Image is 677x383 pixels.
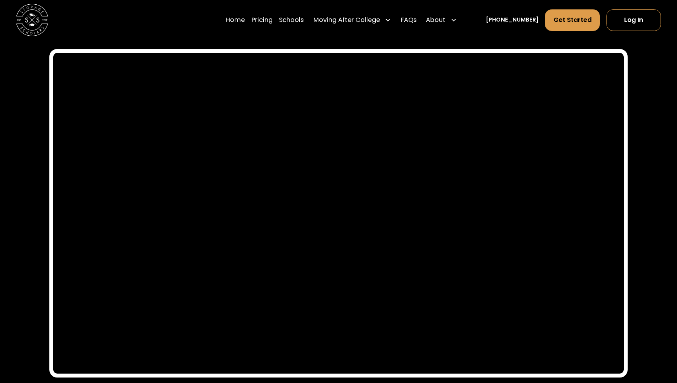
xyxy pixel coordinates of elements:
a: [PHONE_NUMBER] [486,16,539,24]
a: Schools [279,9,304,31]
a: FAQs [401,9,416,31]
a: home [16,4,48,36]
a: Home [226,9,245,31]
iframe: Robert Herjavec Offers to Double the Money - Shark Tank [53,53,624,374]
div: About [423,9,460,31]
div: Moving After College [310,9,394,31]
a: Get Started [545,9,600,31]
div: About [426,15,445,25]
a: Pricing [252,9,273,31]
div: Moving After College [313,15,380,25]
a: Log In [606,9,661,31]
img: Storage Scholars main logo [16,4,48,36]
